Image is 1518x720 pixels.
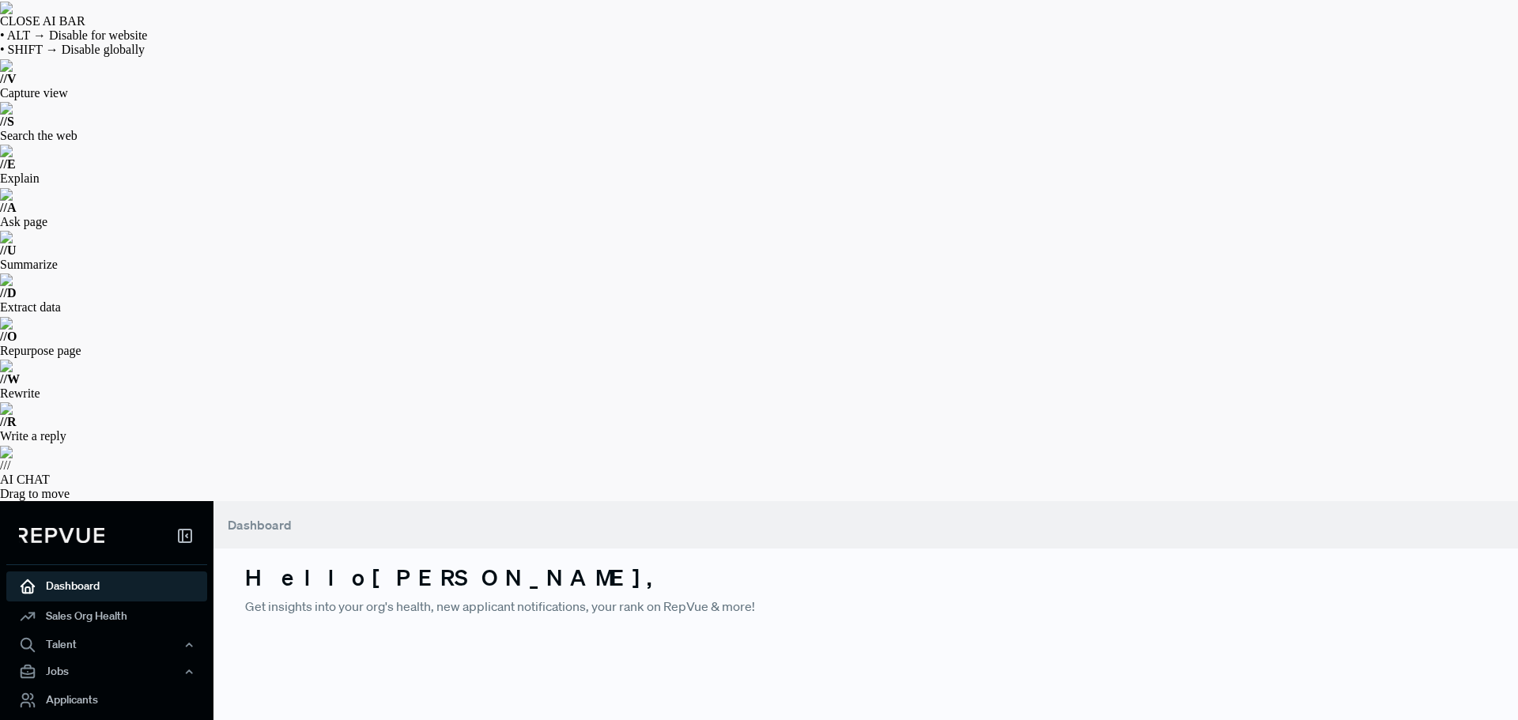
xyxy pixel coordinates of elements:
[6,685,207,715] a: Applicants
[6,571,207,601] a: Dashboard
[245,564,1486,591] h3: Hello [PERSON_NAME] ,
[245,597,1486,616] p: Get insights into your org's health, new applicant notifications, your rank on RepVue & more!
[228,517,292,533] span: Dashboard
[6,658,207,685] button: Jobs
[6,631,207,658] button: Talent
[19,528,104,544] img: RepVue
[6,601,207,631] a: Sales Org Health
